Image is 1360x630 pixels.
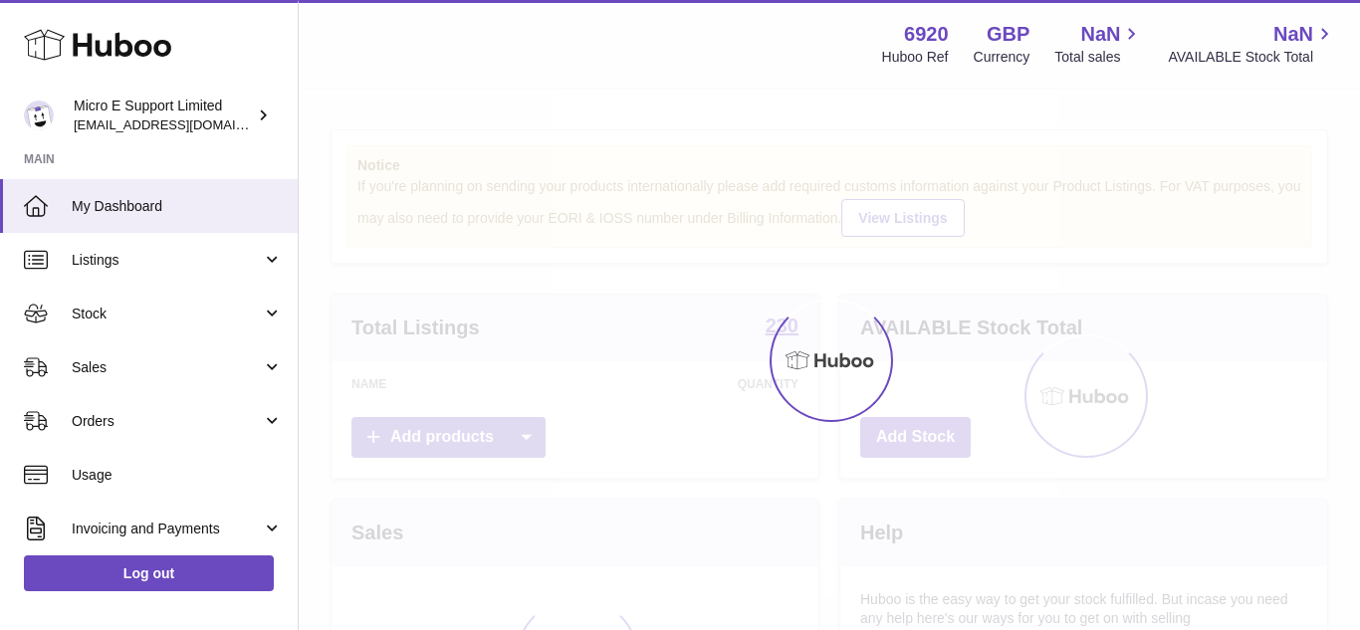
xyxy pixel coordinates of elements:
div: Micro E Support Limited [74,97,253,134]
span: Invoicing and Payments [72,520,262,538]
div: Huboo Ref [882,48,949,67]
span: Usage [72,466,283,485]
span: Stock [72,305,262,323]
span: AVAILABLE Stock Total [1168,48,1336,67]
span: Orders [72,412,262,431]
span: Total sales [1054,48,1143,67]
a: Log out [24,555,274,591]
span: NaN [1273,21,1313,48]
strong: 6920 [904,21,949,48]
span: Sales [72,358,262,377]
strong: GBP [987,21,1029,48]
a: NaN Total sales [1054,21,1143,67]
img: contact@micropcsupport.com [24,101,54,130]
span: My Dashboard [72,197,283,216]
div: Currency [974,48,1030,67]
span: NaN [1080,21,1120,48]
span: Listings [72,251,262,270]
a: NaN AVAILABLE Stock Total [1168,21,1336,67]
span: [EMAIL_ADDRESS][DOMAIN_NAME] [74,116,293,132]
